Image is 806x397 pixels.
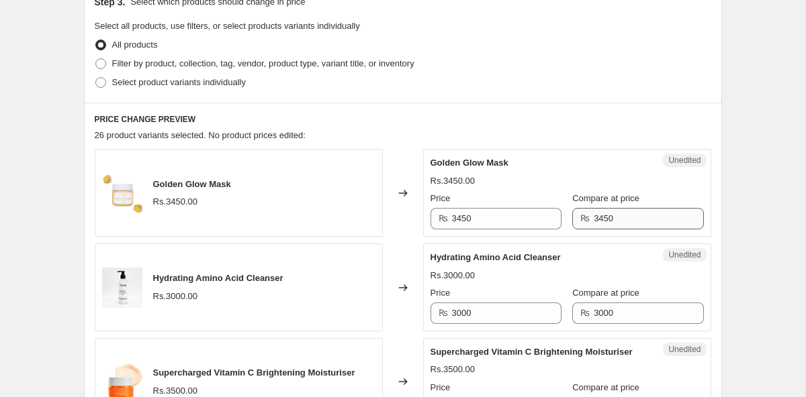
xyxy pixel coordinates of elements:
span: Select product variants individually [112,77,246,87]
span: Supercharged Vitamin C Brightening Moisturiser [431,347,633,357]
span: All products [112,40,158,50]
span: Compare at price [572,193,639,203]
span: Select all products, use filters, or select products variants individually [95,21,360,31]
div: Rs.3000.00 [153,290,198,303]
span: ₨ [439,213,448,223]
span: Compare at price [572,382,639,392]
span: 26 product variants selected. No product prices edited: [95,130,306,140]
span: ₨ [580,308,590,318]
img: 5_80x.jpg [102,268,142,308]
span: Supercharged Vitamin C Brightening Moisturiser [153,367,355,378]
span: Compare at price [572,288,639,298]
span: Golden Glow Mask [431,158,508,168]
span: Hydrating Amino Acid Cleanser [431,252,561,262]
img: 1-1_80x.png [102,173,142,213]
span: Hydrating Amino Acid Cleanser [153,273,283,283]
span: ₨ [580,213,590,223]
span: Unedited [668,249,701,260]
div: Rs.3450.00 [153,195,198,209]
span: ₨ [439,308,448,318]
span: Price [431,193,451,203]
span: Price [431,382,451,392]
div: Rs.3450.00 [431,174,476,188]
span: Unedited [668,155,701,166]
span: Price [431,288,451,298]
div: Rs.3500.00 [431,363,476,376]
span: Unedited [668,344,701,355]
span: Filter by product, collection, tag, vendor, product type, variant title, or inventory [112,58,414,68]
h6: PRICE CHANGE PREVIEW [95,114,711,125]
div: Rs.3000.00 [431,269,476,282]
span: Golden Glow Mask [153,179,231,189]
